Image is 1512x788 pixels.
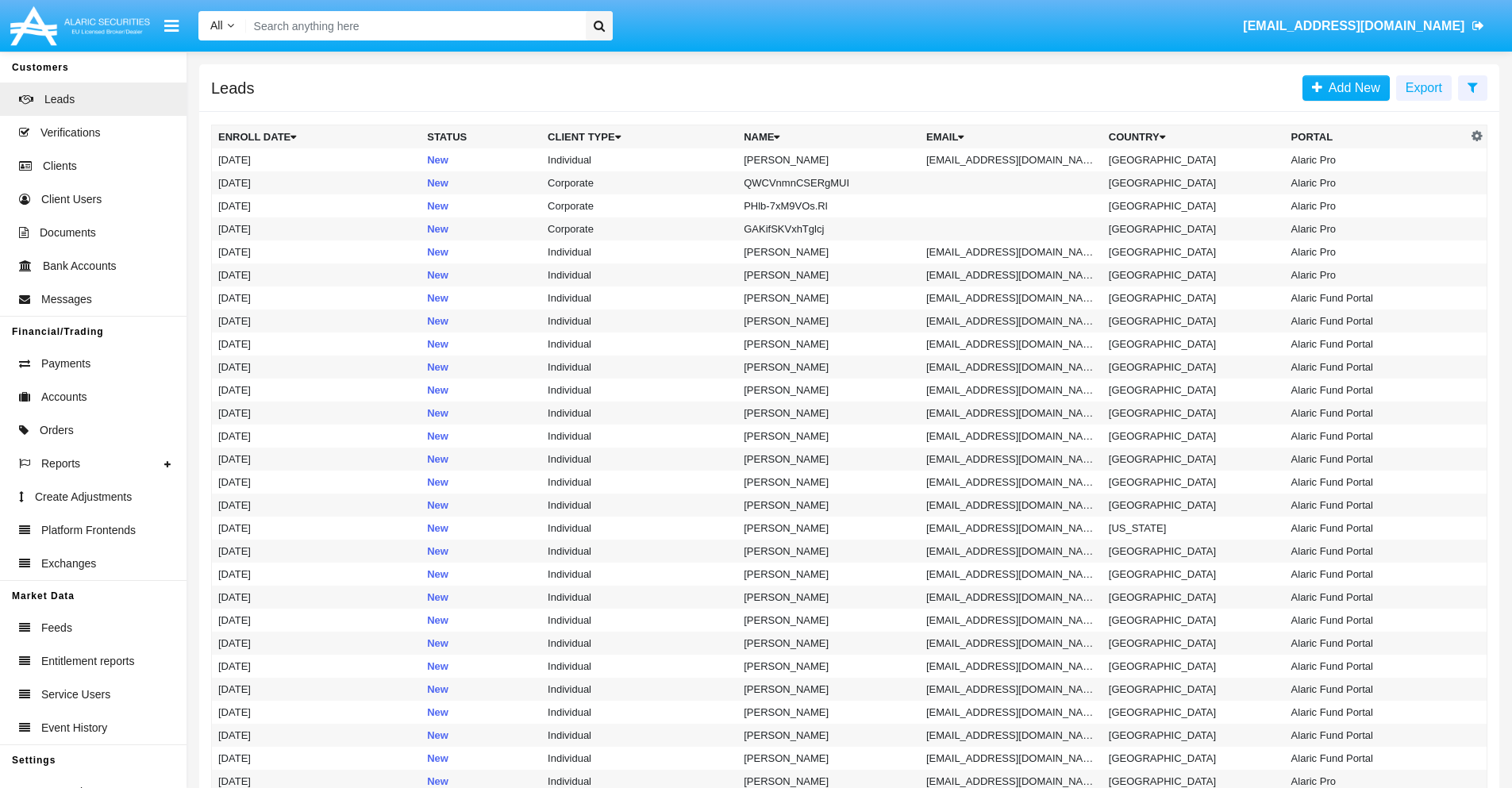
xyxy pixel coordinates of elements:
[41,356,90,372] span: Payments
[212,286,421,309] td: [DATE]
[737,194,920,217] td: PHlb-7xM9VOs.Rl
[40,422,74,439] span: Orders
[541,471,737,494] td: Individual
[1236,4,1492,48] a: [EMAIL_ADDRESS][DOMAIN_NAME]
[541,263,737,286] td: Individual
[920,240,1102,263] td: [EMAIL_ADDRESS][DOMAIN_NAME]
[541,540,737,563] td: Individual
[421,148,541,171] td: New
[1102,263,1285,286] td: [GEOGRAPHIC_DATA]
[212,494,421,517] td: [DATE]
[1285,586,1468,609] td: Alaric Fund Portal
[920,724,1102,747] td: [EMAIL_ADDRESS][DOMAIN_NAME]
[421,217,541,240] td: New
[737,332,920,356] td: [PERSON_NAME]
[541,194,737,217] td: Corporate
[1285,425,1468,448] td: Alaric Fund Portal
[1285,332,1468,356] td: Alaric Fund Portal
[1302,75,1390,101] a: Add New
[737,263,920,286] td: [PERSON_NAME]
[920,148,1102,171] td: [EMAIL_ADDRESS][DOMAIN_NAME]
[1396,75,1452,101] button: Export
[421,609,541,632] td: New
[41,191,102,208] span: Client Users
[737,632,920,655] td: [PERSON_NAME]
[1102,517,1285,540] td: [US_STATE]
[41,522,136,539] span: Platform Frontends
[920,494,1102,517] td: [EMAIL_ADDRESS][DOMAIN_NAME]
[1285,309,1468,332] td: Alaric Fund Portal
[920,286,1102,309] td: [EMAIL_ADDRESS][DOMAIN_NAME]
[1102,678,1285,701] td: [GEOGRAPHIC_DATA]
[1285,402,1468,425] td: Alaric Fund Portal
[212,263,421,286] td: [DATE]
[421,494,541,517] td: New
[541,609,737,632] td: Individual
[212,309,421,332] td: [DATE]
[41,620,72,636] span: Feeds
[1102,632,1285,655] td: [GEOGRAPHIC_DATA]
[1102,701,1285,724] td: [GEOGRAPHIC_DATA]
[1285,540,1468,563] td: Alaric Fund Portal
[212,171,421,194] td: [DATE]
[212,379,421,402] td: [DATE]
[920,609,1102,632] td: [EMAIL_ADDRESS][DOMAIN_NAME]
[212,148,421,171] td: [DATE]
[8,2,152,49] img: Logo image
[920,471,1102,494] td: [EMAIL_ADDRESS][DOMAIN_NAME]
[737,240,920,263] td: [PERSON_NAME]
[541,425,737,448] td: Individual
[541,309,737,332] td: Individual
[1285,563,1468,586] td: Alaric Fund Portal
[737,286,920,309] td: [PERSON_NAME]
[1102,379,1285,402] td: [GEOGRAPHIC_DATA]
[737,148,920,171] td: [PERSON_NAME]
[212,402,421,425] td: [DATE]
[920,586,1102,609] td: [EMAIL_ADDRESS][DOMAIN_NAME]
[920,678,1102,701] td: [EMAIL_ADDRESS][DOMAIN_NAME]
[737,125,920,149] th: Name
[212,332,421,356] td: [DATE]
[541,632,737,655] td: Individual
[41,456,80,472] span: Reports
[1285,471,1468,494] td: Alaric Fund Portal
[421,678,541,701] td: New
[1102,747,1285,770] td: [GEOGRAPHIC_DATA]
[920,540,1102,563] td: [EMAIL_ADDRESS][DOMAIN_NAME]
[1102,494,1285,517] td: [GEOGRAPHIC_DATA]
[737,655,920,678] td: [PERSON_NAME]
[1285,678,1468,701] td: Alaric Fund Portal
[40,125,100,141] span: Verifications
[421,309,541,332] td: New
[1406,81,1442,94] span: Export
[1285,747,1468,770] td: Alaric Fund Portal
[920,701,1102,724] td: [EMAIL_ADDRESS][DOMAIN_NAME]
[541,125,737,149] th: Client Type
[920,356,1102,379] td: [EMAIL_ADDRESS][DOMAIN_NAME]
[737,379,920,402] td: [PERSON_NAME]
[1285,263,1468,286] td: Alaric Pro
[421,379,541,402] td: New
[212,194,421,217] td: [DATE]
[421,425,541,448] td: New
[421,286,541,309] td: New
[737,171,920,194] td: QWCVnmnCSERgMUI
[920,332,1102,356] td: [EMAIL_ADDRESS][DOMAIN_NAME]
[421,402,541,425] td: New
[421,125,541,149] th: Status
[212,217,421,240] td: [DATE]
[541,517,737,540] td: Individual
[541,747,737,770] td: Individual
[1102,217,1285,240] td: [GEOGRAPHIC_DATA]
[421,540,541,563] td: New
[212,471,421,494] td: [DATE]
[541,678,737,701] td: Individual
[1102,286,1285,309] td: [GEOGRAPHIC_DATA]
[421,632,541,655] td: New
[920,309,1102,332] td: [EMAIL_ADDRESS][DOMAIN_NAME]
[737,448,920,471] td: [PERSON_NAME]
[212,701,421,724] td: [DATE]
[1285,379,1468,402] td: Alaric Fund Portal
[421,263,541,286] td: New
[1102,724,1285,747] td: [GEOGRAPHIC_DATA]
